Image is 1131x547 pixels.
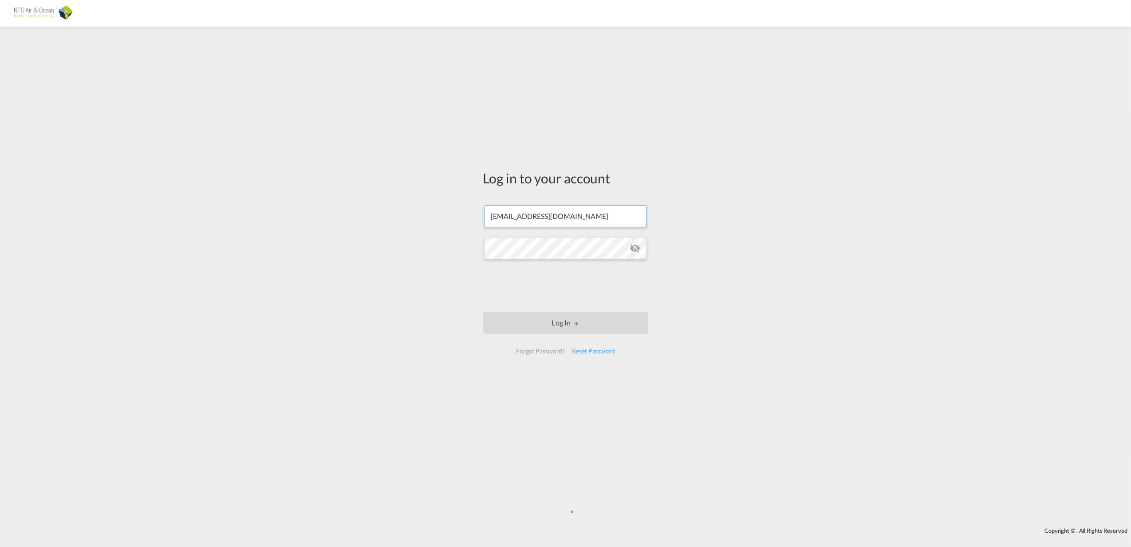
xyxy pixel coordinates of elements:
input: Enter email/phone number [484,205,647,227]
button: LOGIN [483,312,648,334]
div: Log in to your account [483,169,648,187]
iframe: reCAPTCHA [498,268,633,303]
div: Reset Password [568,343,619,359]
img: af31b1c0b01f11ecbc353f8e72265e29.png [13,4,73,24]
md-icon: icon-eye-off [630,243,641,254]
div: Forgot Password? [512,343,568,359]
